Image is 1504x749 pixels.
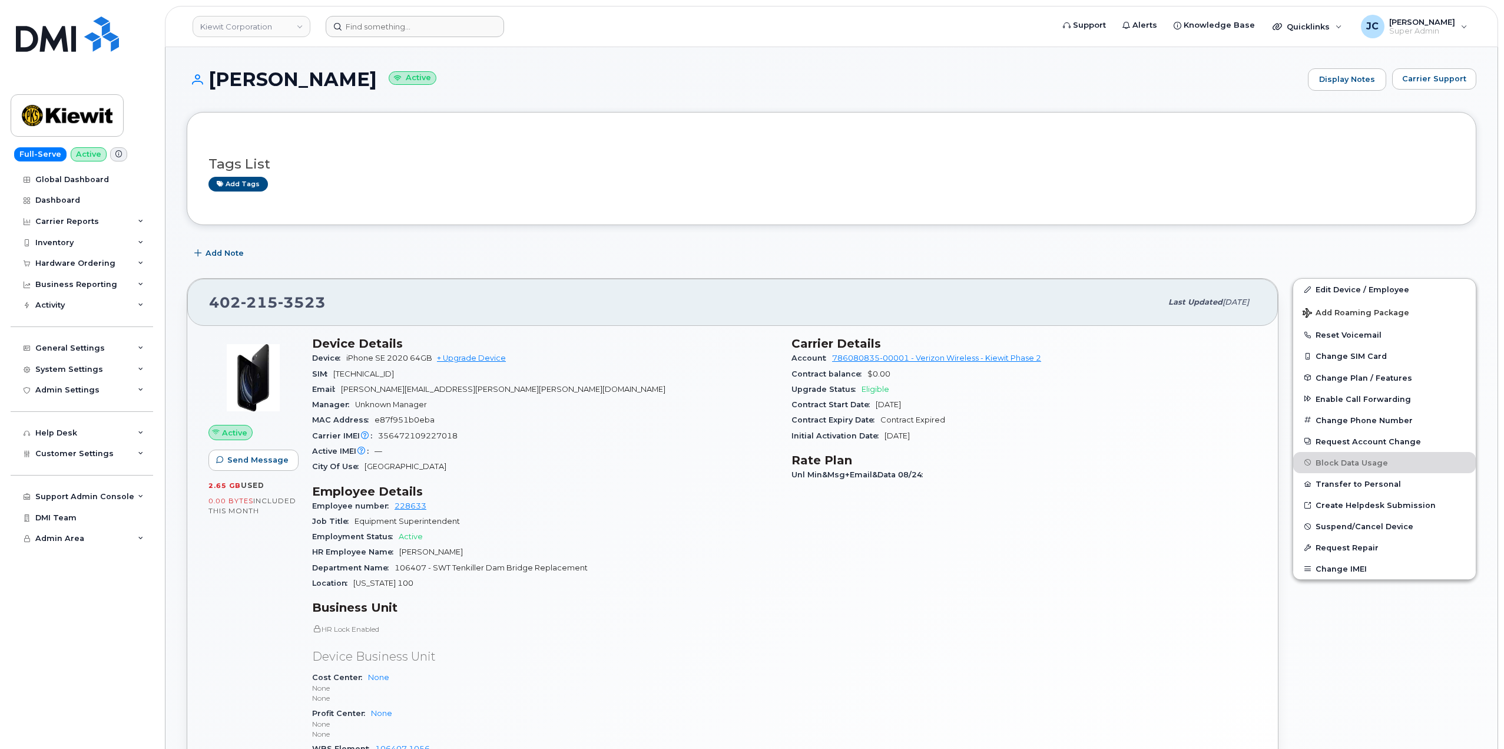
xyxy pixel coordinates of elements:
[1392,68,1476,90] button: Carrier Support
[375,447,382,456] span: —
[187,69,1302,90] h1: [PERSON_NAME]
[218,342,289,413] img: image20231002-3703462-2fle3a.jpeg
[1293,473,1476,494] button: Transfer to Personal
[312,336,777,351] h3: Device Details
[208,450,299,471] button: Send Message
[341,385,665,394] span: [PERSON_NAME][EMAIL_ADDRESS][PERSON_NAME][PERSON_NAME][DOMAIN_NAME]
[208,157,1455,171] h3: Tags List
[1293,300,1476,324] button: Add Roaming Package
[312,501,395,510] span: Employee number
[1453,698,1495,740] iframe: Messenger Launcher
[1293,452,1476,473] button: Block Data Usage
[832,354,1041,362] a: 786080835-00001 - Verizon Wireless - Kiewit Phase 2
[791,336,1257,351] h3: Carrier Details
[1293,345,1476,367] button: Change SIM Card
[1293,558,1476,579] button: Change IMEI
[312,563,395,572] span: Department Name
[312,693,777,703] p: None
[1293,367,1476,388] button: Change Plan / Features
[1168,298,1223,306] span: Last updated
[884,431,910,440] span: [DATE]
[312,431,378,440] span: Carrier IMEI
[1308,68,1386,91] a: Display Notes
[791,415,880,424] span: Contract Expiry Date
[375,415,435,424] span: e87f951b0eba
[378,431,458,440] span: 356472109227018
[312,369,333,378] span: SIM
[1293,324,1476,345] button: Reset Voicemail
[876,400,901,409] span: [DATE]
[312,624,777,634] p: HR Lock Enabled
[312,600,777,615] h3: Business Unit
[1316,373,1412,382] span: Change Plan / Features
[312,517,355,526] span: Job Title
[1293,516,1476,537] button: Suspend/Cancel Device
[395,501,426,510] a: 228633
[312,729,777,739] p: None
[371,709,392,718] a: None
[867,369,890,378] span: $0.00
[880,415,945,424] span: Contract Expired
[791,385,862,394] span: Upgrade Status
[208,497,253,505] span: 0.00 Bytes
[346,354,432,362] span: iPhone SE 2020 64GB
[227,454,289,466] span: Send Message
[399,532,423,541] span: Active
[312,579,353,588] span: Location
[312,400,355,409] span: Manager
[791,369,867,378] span: Contract balance
[1293,410,1476,431] button: Change Phone Number
[206,248,244,259] span: Add Note
[791,354,832,362] span: Account
[355,400,427,409] span: Unknown Manager
[312,547,399,556] span: HR Employee Name
[333,369,394,378] span: [TECHNICAL_ID]
[355,517,460,526] span: Equipment Superintendent
[353,579,413,588] span: [US_STATE] 100
[222,427,247,438] span: Active
[1293,431,1476,452] button: Request Account Change
[791,453,1257,467] h3: Rate Plan
[1316,394,1411,403] span: Enable Call Forwarding
[399,547,463,556] span: [PERSON_NAME]
[791,400,876,409] span: Contract Start Date
[862,385,889,394] span: Eligible
[312,532,399,541] span: Employment Status
[312,719,777,729] p: None
[1316,522,1413,531] span: Suspend/Cancel Device
[1293,388,1476,410] button: Enable Call Forwarding
[241,481,264,490] span: used
[365,462,446,471] span: [GEOGRAPHIC_DATA]
[278,293,326,311] span: 3523
[368,673,389,682] a: None
[1293,537,1476,558] button: Request Repair
[312,709,371,718] span: Profit Center
[208,177,268,192] a: Add tags
[187,243,254,264] button: Add Note
[209,293,326,311] span: 402
[791,470,929,479] span: Unl Min&Msg+Email&Data 08/24
[389,71,436,85] small: Active
[312,415,375,424] span: MAC Address
[312,462,365,471] span: City Of Use
[1293,494,1476,516] a: Create Helpdesk Submission
[791,431,884,440] span: Initial Activation Date
[312,385,341,394] span: Email
[312,648,777,665] p: Device Business Unit
[437,354,506,362] a: + Upgrade Device
[395,563,588,572] span: 106407 - SWT Tenkiller Dam Bridge Replacement
[208,481,241,490] span: 2.65 GB
[1303,308,1409,319] span: Add Roaming Package
[241,293,278,311] span: 215
[312,673,368,682] span: Cost Center
[312,683,777,693] p: None
[1293,279,1476,300] a: Edit Device / Employee
[1402,73,1466,84] span: Carrier Support
[1223,298,1249,306] span: [DATE]
[312,447,375,456] span: Active IMEI
[312,354,346,362] span: Device
[312,484,777,499] h3: Employee Details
